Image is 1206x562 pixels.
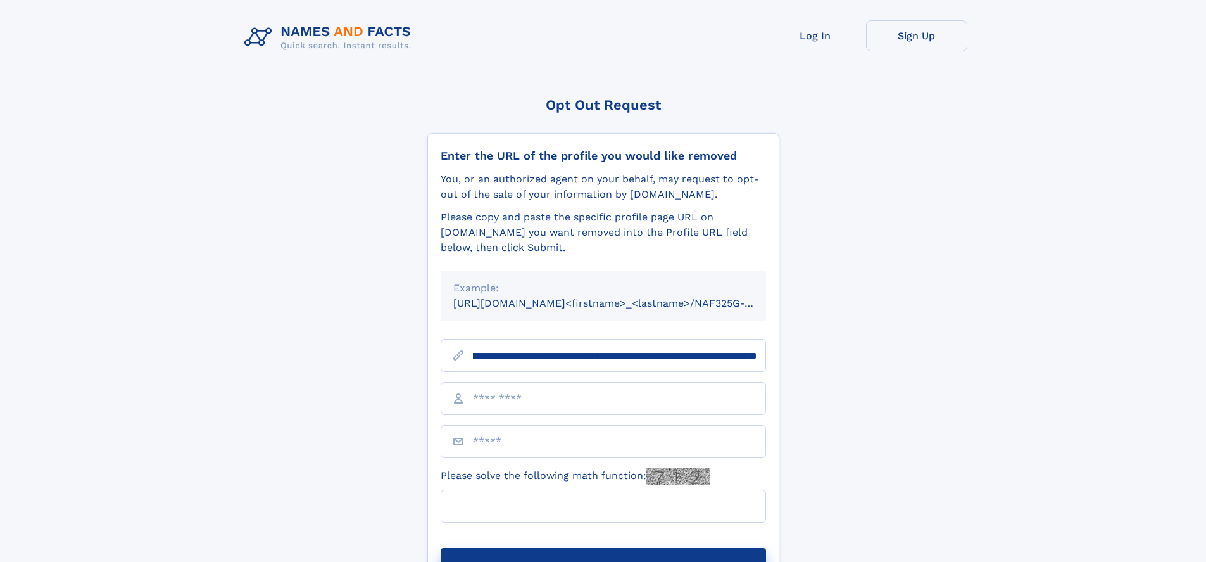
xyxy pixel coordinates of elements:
[441,468,710,485] label: Please solve the following math function:
[765,20,866,51] a: Log In
[453,297,790,309] small: [URL][DOMAIN_NAME]<firstname>_<lastname>/NAF325G-xxxxxxxx
[453,281,753,296] div: Example:
[441,172,766,202] div: You, or an authorized agent on your behalf, may request to opt-out of the sale of your informatio...
[441,210,766,255] div: Please copy and paste the specific profile page URL on [DOMAIN_NAME] you want removed into the Pr...
[441,149,766,163] div: Enter the URL of the profile you would like removed
[866,20,967,51] a: Sign Up
[239,20,422,54] img: Logo Names and Facts
[427,97,779,113] div: Opt Out Request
